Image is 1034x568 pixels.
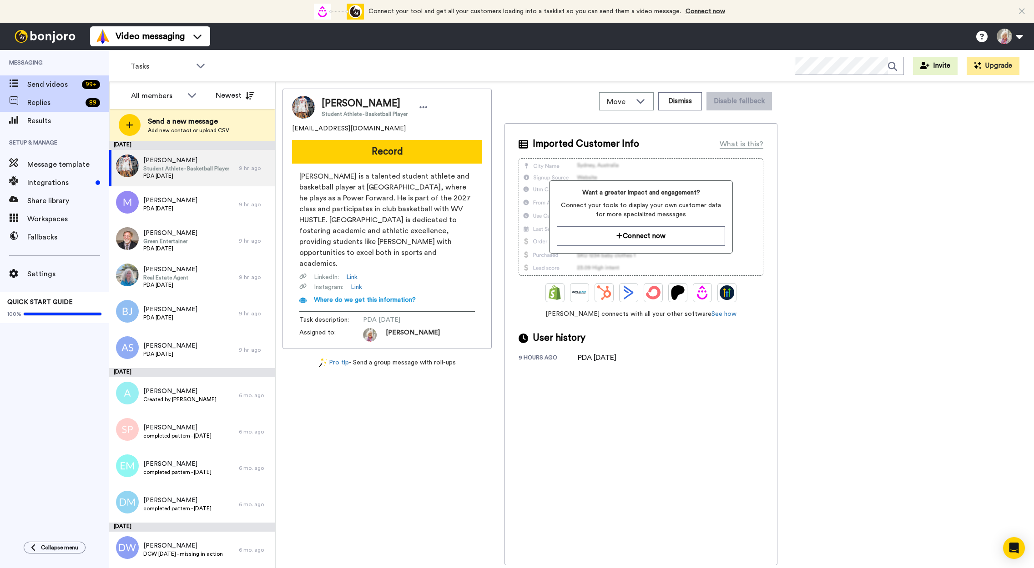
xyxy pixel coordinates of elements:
[143,274,197,281] span: Real Estate Agent
[143,265,197,274] span: [PERSON_NAME]
[239,201,271,208] div: 9 hr. ago
[27,115,109,126] span: Results
[548,285,562,300] img: Shopify
[299,328,363,342] span: Assigned to:
[557,226,725,246] button: Connect now
[143,245,197,252] span: PDA [DATE]
[143,387,217,396] span: [PERSON_NAME]
[116,418,139,441] img: sp.png
[148,127,229,134] span: Add new contact or upload CSV
[646,285,661,300] img: ConvertKit
[386,328,440,342] span: [PERSON_NAME]
[143,423,212,432] span: [PERSON_NAME]
[557,188,725,197] span: Want a greater impact and engagement?
[299,171,475,269] span: [PERSON_NAME] is a talented student athlete and basketball player at [GEOGRAPHIC_DATA], where he ...
[706,92,772,110] button: Disable fallback
[143,156,229,165] span: [PERSON_NAME]
[533,331,585,345] span: User history
[116,227,139,250] img: bb12ab26-4147-4569-957b-a891b6ebc030.jpg
[239,546,271,553] div: 6 mo. ago
[239,346,271,354] div: 9 hr. ago
[239,310,271,317] div: 9 hr. ago
[621,285,636,300] img: ActiveCampaign
[116,336,139,359] img: as.png
[143,541,223,550] span: [PERSON_NAME]
[519,309,763,319] span: [PERSON_NAME] connects with all your other software
[239,501,271,508] div: 6 mo. ago
[572,285,587,300] img: Ontraport
[131,90,183,101] div: All members
[27,195,109,206] span: Share library
[7,310,21,318] span: 100%
[143,496,212,505] span: [PERSON_NAME]
[368,8,681,15] span: Connect your tool and get all your customers loading into a tasklist so you can send them a video...
[695,285,710,300] img: Drip
[239,164,271,172] div: 9 hr. ago
[143,432,212,439] span: completed pattern - [DATE]
[109,523,275,532] div: [DATE]
[116,154,139,177] img: 31f74de9-0522-4e55-9cc1-9d31c2c6202a.jpg
[116,191,139,214] img: m.png
[720,139,763,149] div: What is this?
[292,96,315,119] img: Image of Nate Vestal
[671,285,685,300] img: Patreon
[116,30,185,43] span: Video messaging
[711,311,736,317] a: See how
[913,57,958,75] button: Invite
[96,29,110,44] img: vm-color.svg
[143,305,197,314] span: [PERSON_NAME]
[143,459,212,468] span: [PERSON_NAME]
[239,274,271,281] div: 9 hr. ago
[363,328,377,342] img: f4250080-8d89-4182-9973-211f5034ee83-1684885126.jpg
[607,96,631,107] span: Move
[363,315,449,324] span: PDA [DATE]
[557,201,725,219] span: Connect your tools to display your own customer data for more specialized messages
[314,4,364,20] div: animation
[314,273,339,282] span: LinkedIn :
[116,536,139,559] img: dw.png
[209,86,261,105] button: Newest
[282,358,492,368] div: - Send a group message with roll-ups
[292,124,406,133] span: [EMAIL_ADDRESS][DOMAIN_NAME]
[27,159,109,170] span: Message template
[109,141,275,150] div: [DATE]
[519,354,578,363] div: 9 hours ago
[27,232,109,243] span: Fallbacks
[82,80,100,89] div: 99 +
[116,491,139,513] img: dm.png
[27,177,92,188] span: Integrations
[292,140,482,164] button: Record
[319,358,349,368] a: Pro tip
[116,300,139,323] img: bj.png
[116,264,139,286] img: 657184fb-ad41-40fb-9515-13d8eb54a6c4.jpg
[27,214,109,224] span: Workspaces
[116,454,139,477] img: em.png
[143,350,197,358] span: PDA [DATE]
[143,205,197,212] span: PDA [DATE]
[143,196,197,205] span: [PERSON_NAME]
[148,116,229,127] span: Send a new message
[143,165,229,172] span: Student Athlete - Basketball Player
[11,30,79,43] img: bj-logo-header-white.svg
[27,269,109,279] span: Settings
[143,314,197,321] span: PDA [DATE]
[314,297,416,303] span: Where do we get this information?
[578,352,623,363] div: PDA [DATE]
[239,237,271,244] div: 9 hr. ago
[533,137,639,151] span: Imported Customer Info
[322,97,408,110] span: [PERSON_NAME]
[109,368,275,377] div: [DATE]
[24,542,86,553] button: Collapse menu
[658,92,702,110] button: Dismiss
[86,98,100,107] div: 89
[597,285,611,300] img: Hubspot
[143,281,197,289] span: PDA [DATE]
[720,285,734,300] img: GoHighLevel
[351,283,362,292] a: Link
[967,57,1019,75] button: Upgrade
[116,382,139,404] img: a.png
[143,229,197,238] span: [PERSON_NAME]
[346,273,358,282] a: Link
